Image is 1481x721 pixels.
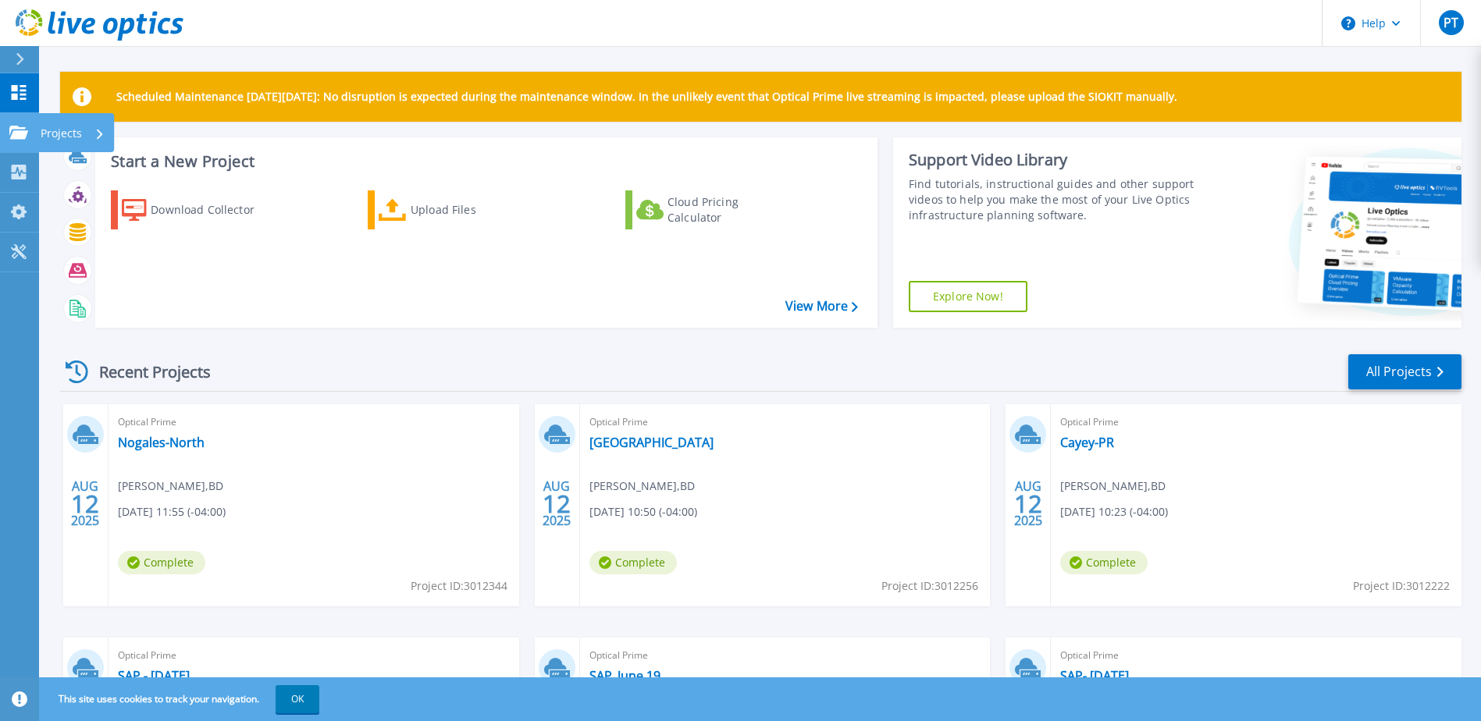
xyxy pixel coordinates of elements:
div: AUG 2025 [70,475,100,532]
div: AUG 2025 [542,475,571,532]
a: Nogales-North [118,435,205,450]
span: [DATE] 11:55 (-04:00) [118,503,226,520]
a: SAP - [DATE] [118,668,190,684]
a: SAP_June 19 [589,668,660,684]
p: Scheduled Maintenance [DATE][DATE]: No disruption is expected during the maintenance window. In t... [116,91,1177,103]
a: Explore Now! [909,281,1027,312]
div: Cloud Pricing Calculator [668,194,792,226]
span: Complete [1060,551,1148,574]
span: [PERSON_NAME] , BD [118,478,223,495]
h3: Start a New Project [111,153,857,170]
a: Cloud Pricing Calculator [625,190,799,229]
span: PT [1444,16,1458,29]
span: Optical Prime [118,414,510,431]
span: 12 [1014,497,1042,510]
span: Complete [118,551,205,574]
a: [GEOGRAPHIC_DATA] [589,435,714,450]
span: Project ID: 3012344 [411,577,507,595]
span: Optical Prime [589,414,981,431]
span: [PERSON_NAME] , BD [589,478,695,495]
p: Projects [41,113,82,154]
span: Project ID: 3012256 [881,577,978,595]
a: Cayey-PR [1060,435,1114,450]
span: Optical Prime [1060,414,1452,431]
button: OK [276,685,319,713]
div: AUG 2025 [1013,475,1043,532]
span: [DATE] 10:50 (-04:00) [589,503,697,520]
a: Download Collector [111,190,285,229]
a: All Projects [1348,354,1461,389]
div: Upload Files [411,194,536,226]
span: [DATE] 10:23 (-04:00) [1060,503,1168,520]
div: Recent Projects [60,353,232,391]
a: Upload Files [368,190,542,229]
a: View More [785,299,858,314]
span: Optical Prime [118,647,510,664]
span: Optical Prime [1060,647,1452,664]
div: Support Video Library [909,150,1198,170]
div: Download Collector [151,194,276,226]
span: 12 [71,497,99,510]
span: 12 [543,497,571,510]
span: [PERSON_NAME] , BD [1060,478,1166,495]
span: Complete [589,551,677,574]
span: Project ID: 3012222 [1353,577,1450,595]
a: SAP- [DATE] [1060,668,1129,684]
span: This site uses cookies to track your navigation. [43,685,319,713]
span: Optical Prime [589,647,981,664]
div: Find tutorials, instructional guides and other support videos to help you make the most of your L... [909,176,1198,223]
